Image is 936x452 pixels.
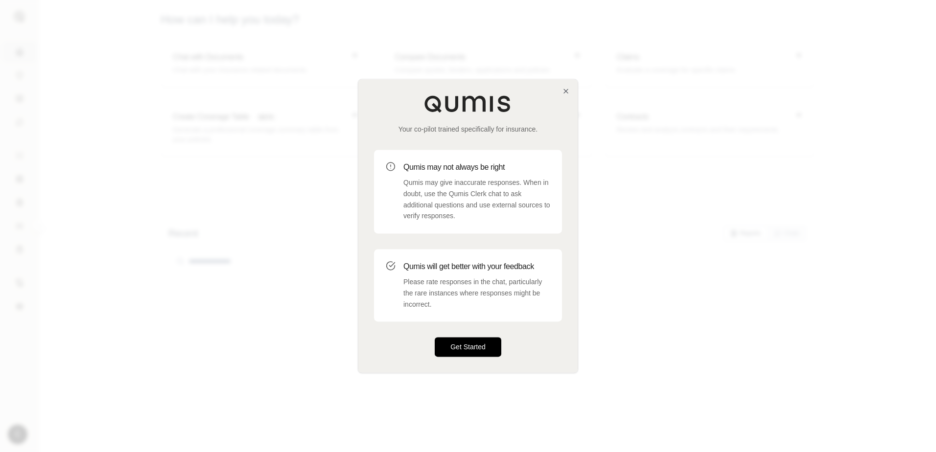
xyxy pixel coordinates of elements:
[403,177,550,222] p: Qumis may give inaccurate responses. When in doubt, use the Qumis Clerk chat to ask additional qu...
[403,161,550,173] h3: Qumis may not always be right
[435,338,501,357] button: Get Started
[374,124,562,134] p: Your co-pilot trained specifically for insurance.
[403,276,550,310] p: Please rate responses in the chat, particularly the rare instances where responses might be incor...
[424,95,512,113] img: Qumis Logo
[403,261,550,272] h3: Qumis will get better with your feedback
